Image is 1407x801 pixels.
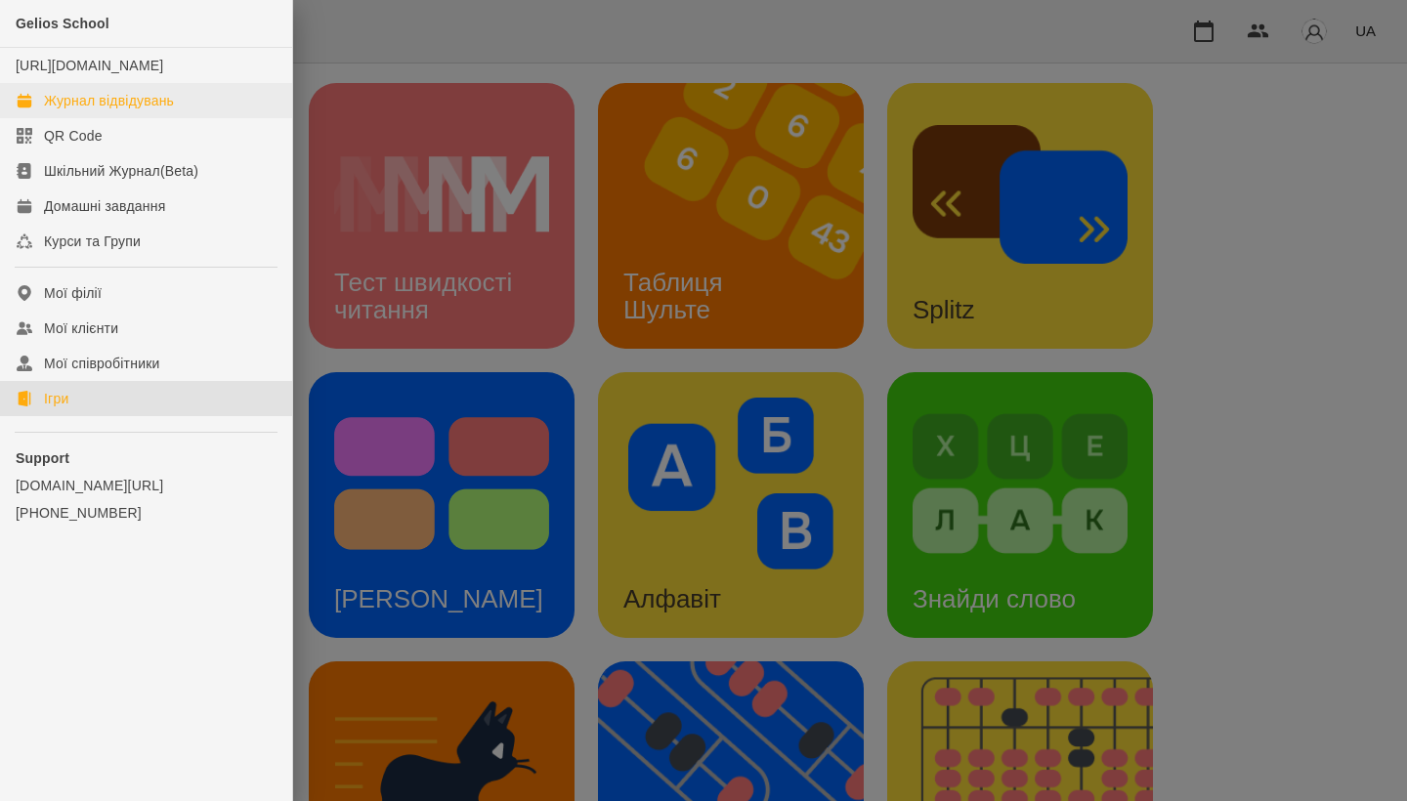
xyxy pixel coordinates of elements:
div: Мої співробітники [44,354,160,373]
div: Курси та Групи [44,232,141,251]
a: [URL][DOMAIN_NAME] [16,58,163,73]
a: [PHONE_NUMBER] [16,503,277,523]
p: Support [16,448,277,468]
div: Журнал відвідувань [44,91,174,110]
div: Мої філії [44,283,102,303]
div: Шкільний Журнал(Beta) [44,161,198,181]
div: Мої клієнти [44,318,118,338]
a: [DOMAIN_NAME][URL] [16,476,277,495]
div: QR Code [44,126,103,146]
span: Gelios School [16,16,109,31]
div: Домашні завдання [44,196,165,216]
div: Ігри [44,389,68,408]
